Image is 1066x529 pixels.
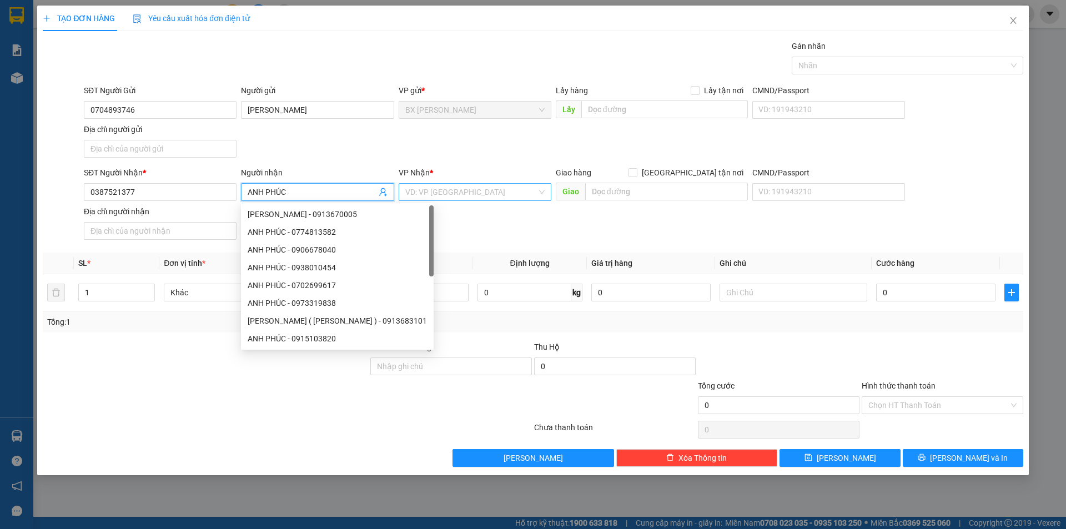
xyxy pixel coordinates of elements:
div: CMND/Passport [752,84,905,97]
div: ANH PHÚC - 0906678040 [241,241,434,259]
input: Địa chỉ của người nhận [84,222,237,240]
span: Yêu cầu xuất hóa đơn điện tử [133,14,250,23]
div: ANH PHÚC - 0702699617 [241,276,434,294]
div: ANH PHÚC - 0913670005 [241,205,434,223]
div: ANH PHÚC - 0906678040 [248,244,427,256]
span: Xóa Thông tin [678,452,727,464]
label: Gán nhãn [792,42,826,51]
img: icon [133,14,142,23]
label: Ghi chú đơn hàng [370,342,431,351]
div: ANH PHÚC - 0915103820 [248,332,427,345]
div: Người nhận [241,167,394,179]
input: Ghi Chú [720,284,867,301]
div: SĐT Người Gửi [84,84,237,97]
button: printer[PERSON_NAME] và In [903,449,1023,467]
th: Ghi chú [715,253,872,274]
div: CTY ĐỨC THÀNH ( TRỊNH THANH PHÚC ) - 0913683101 [241,312,434,330]
span: Giao [556,183,585,200]
span: Đơn vị tính [164,259,205,268]
span: Tổng cước [698,381,735,390]
div: Địa chỉ người nhận [84,205,237,218]
div: ANH PHÚC - 0774813582 [241,223,434,241]
div: VP gửi [399,84,551,97]
div: [PERSON_NAME] [106,34,219,48]
div: 0967172642 [106,48,219,63]
div: Địa chỉ người gửi [84,123,237,135]
div: ANH PHÚC - 0938010454 [248,261,427,274]
input: 0 [591,284,711,301]
span: Giao hàng [556,168,591,177]
button: delete [47,284,65,301]
button: [PERSON_NAME] [452,449,614,467]
div: BX [PERSON_NAME] [9,9,98,36]
span: Cước hàng [876,259,914,268]
button: deleteXóa Thông tin [616,449,778,467]
div: Người gửi [241,84,394,97]
div: Tổng: 1 [47,316,411,328]
input: Ghi chú đơn hàng [370,357,532,375]
button: plus [1004,284,1019,301]
div: ANH PHÚC - 0915103820 [241,330,434,347]
span: GIỌT ĐẮNG [9,65,62,104]
span: [PERSON_NAME] [817,452,876,464]
button: save[PERSON_NAME] [780,449,900,467]
div: CMND/Passport [752,167,905,179]
span: [GEOGRAPHIC_DATA] tận nơi [637,167,748,179]
span: kg [571,284,582,301]
div: ANH PHÚC - 0973319838 [248,297,427,309]
div: Chưa thanh toán [533,421,697,441]
span: Định lượng [510,259,550,268]
span: Nhận: [106,9,133,21]
span: Lấy [556,100,581,118]
div: ANH PHÚC - 0774813582 [248,226,427,238]
span: user-add [379,188,388,197]
label: Hình thức thanh toán [862,381,936,390]
span: VP Nhận [399,168,430,177]
div: [GEOGRAPHIC_DATA] [106,9,219,34]
div: ANH PHÚC - 0938010454 [241,259,434,276]
button: Close [998,6,1029,37]
div: [PERSON_NAME] ( [PERSON_NAME] ) - 0913683101 [248,315,427,327]
div: ANH PHÚC - 0973319838 [241,294,434,312]
span: Gửi: [9,11,27,22]
span: TẠO ĐƠN HÀNG [43,14,115,23]
input: Địa chỉ của người gửi [84,140,237,158]
span: plus [1005,288,1018,297]
span: SL [78,259,87,268]
div: ANH PHÚC - 0702699617 [248,279,427,291]
span: [PERSON_NAME] [504,452,563,464]
div: SĐT Người Nhận [84,167,237,179]
div: 0363673479 [9,49,98,65]
span: printer [918,454,926,462]
span: DĐ: [9,71,26,83]
span: Lấy tận nơi [700,84,748,97]
span: Thu Hộ [534,342,560,351]
span: Khác [170,284,305,301]
div: ANH PHÚ [9,36,98,49]
input: Dọc đường [581,100,748,118]
span: plus [43,14,51,22]
span: close [1009,16,1018,25]
span: save [804,454,812,462]
input: Dọc đường [585,183,748,200]
div: [PERSON_NAME] - 0913670005 [248,208,427,220]
span: Lấy hàng [556,86,588,95]
span: BX Cao Lãnh [405,102,545,118]
span: Giá trị hàng [591,259,632,268]
span: [PERSON_NAME] và In [930,452,1008,464]
span: delete [666,454,674,462]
